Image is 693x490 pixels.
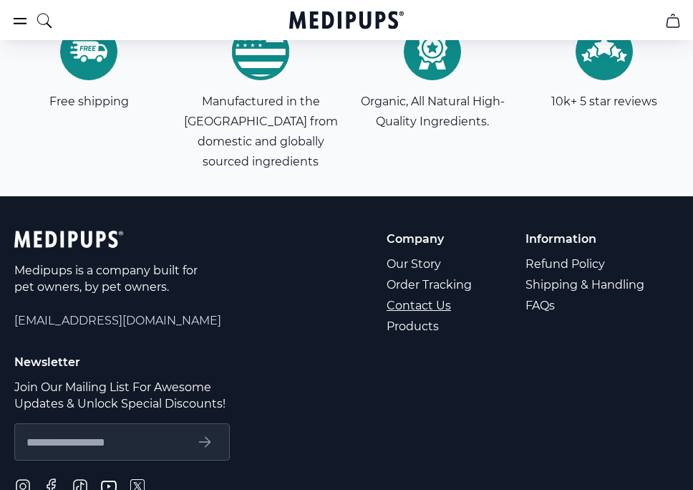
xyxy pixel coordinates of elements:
p: 10k+ 5 star reviews [551,92,657,112]
a: Products [387,316,474,337]
a: Medipups [289,9,404,34]
p: Free shipping [49,92,129,112]
span: [EMAIL_ADDRESS][DOMAIN_NAME] [14,312,221,329]
a: Our Story [387,254,474,274]
p: Newsletter [14,354,679,370]
a: Order Tracking [387,274,474,295]
p: Join Our Mailing List For Awesome Updates & Unlock Special Discounts! [14,379,230,412]
a: Contact Us [387,295,474,316]
p: Information [525,231,646,247]
p: Organic, All Natural High-Quality Ingredients. [355,92,510,132]
p: Company [387,231,474,247]
a: Refund Policy [525,254,646,274]
a: FAQs [525,295,646,316]
p: Manufactured in the [GEOGRAPHIC_DATA] from domestic and globally sourced ingredients [183,92,338,172]
button: burger-menu [11,12,29,29]
button: search [36,3,53,39]
p: Medipups is a company built for pet owners, by pet owners. [14,262,200,295]
a: Shipping & Handling [525,274,646,295]
button: cart [656,4,690,38]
